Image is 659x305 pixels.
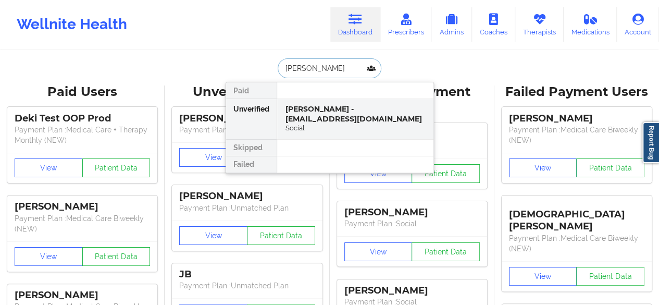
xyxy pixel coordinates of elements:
div: [PERSON_NAME] [344,206,480,218]
button: Patient Data [412,242,480,261]
button: Patient Data [247,226,315,245]
button: View [15,158,83,177]
button: View [509,267,577,286]
div: Social [285,124,425,132]
button: View [344,164,413,183]
button: View [15,247,83,266]
a: Account [617,7,659,42]
div: [PERSON_NAME] - [EMAIL_ADDRESS][DOMAIN_NAME] [285,104,425,124]
button: View [179,226,247,245]
p: Payment Plan : Social [344,218,480,229]
div: [PERSON_NAME] [15,289,150,301]
a: Coaches [472,7,515,42]
div: JB [179,269,315,280]
p: Payment Plan : Medical Care Biweekly (NEW) [15,213,150,234]
button: Patient Data [576,267,644,286]
div: Unverified [226,99,277,140]
div: Failed Payment Users [502,84,652,100]
div: [PERSON_NAME] [509,113,644,125]
a: Report Bug [642,122,659,163]
button: Patient Data [576,158,644,177]
div: [PERSON_NAME] [15,201,150,213]
p: Payment Plan : Unmatched Plan [179,203,315,213]
a: Therapists [515,7,564,42]
button: View [344,242,413,261]
a: Medications [564,7,617,42]
a: Prescribers [380,7,432,42]
div: [PERSON_NAME] [179,190,315,202]
div: [DEMOGRAPHIC_DATA][PERSON_NAME] [509,201,644,233]
div: [PERSON_NAME] [344,285,480,297]
div: Paid Users [7,84,157,100]
button: View [509,158,577,177]
a: Dashboard [330,7,380,42]
p: Payment Plan : Unmatched Plan [179,280,315,291]
button: Patient Data [82,158,151,177]
p: Payment Plan : Unmatched Plan [179,125,315,135]
div: Skipped [226,140,277,156]
button: Patient Data [412,164,480,183]
a: Admins [431,7,472,42]
div: Paid [226,82,277,99]
div: Deki Test OOP Prod [15,113,150,125]
button: View [179,148,247,167]
p: Payment Plan : Medical Care + Therapy Monthly (NEW) [15,125,150,145]
p: Payment Plan : Medical Care Biweekly (NEW) [509,233,644,254]
div: [PERSON_NAME] [179,113,315,125]
button: Patient Data [82,247,151,266]
div: Failed [226,156,277,173]
div: Unverified Users [172,84,322,100]
p: Payment Plan : Medical Care Biweekly (NEW) [509,125,644,145]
